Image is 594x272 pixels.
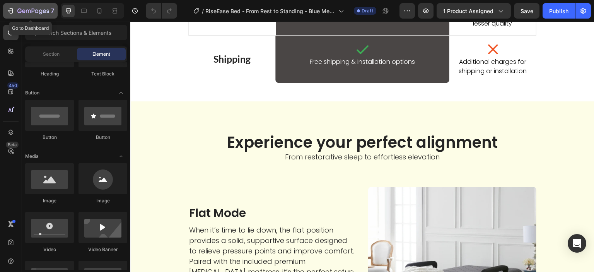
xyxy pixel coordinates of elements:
div: Text Block [79,70,127,77]
p: When it’s time to lie down, the flat position provides a solid, supportive surface designed to re... [59,203,225,266]
div: Publish [549,7,568,15]
input: Search Sections & Elements [25,25,127,40]
h2: Experience your perfect alignment [83,111,381,131]
div: Open Intercom Messenger [568,234,586,253]
div: Button [25,134,74,141]
p: Additional charges for shipping or installation [324,36,401,54]
div: Button [79,134,127,141]
iframe: Design area [130,22,594,272]
div: 450 [7,82,19,89]
span: Section [43,51,60,58]
span: Toggle open [115,87,127,99]
span: Save [521,8,533,14]
div: Image [79,197,127,204]
span: Toggle open [115,150,127,163]
div: Video [25,246,74,253]
span: Button [25,89,39,96]
button: 1 product assigned [437,3,511,19]
span: RiseEase Bed - From Rest to Standing - Blue Metal [205,7,335,15]
span: / [202,7,204,15]
div: Undo/Redo [146,3,177,19]
p: Free shipping & installation options [152,36,312,45]
button: Save [514,3,539,19]
button: 7 [3,3,58,19]
span: 1 product assigned [443,7,493,15]
button: Publish [543,3,575,19]
span: Media [25,153,39,160]
span: Element [92,51,110,58]
div: Video Banner [79,246,127,253]
div: Beta [6,142,19,148]
p: From restorative sleep to effortless elevation [84,130,380,140]
p: 7 [51,6,54,15]
div: Image [25,197,74,204]
div: Heading [25,70,74,77]
p: Flat Mode [59,185,225,198]
span: Draft [362,7,373,14]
